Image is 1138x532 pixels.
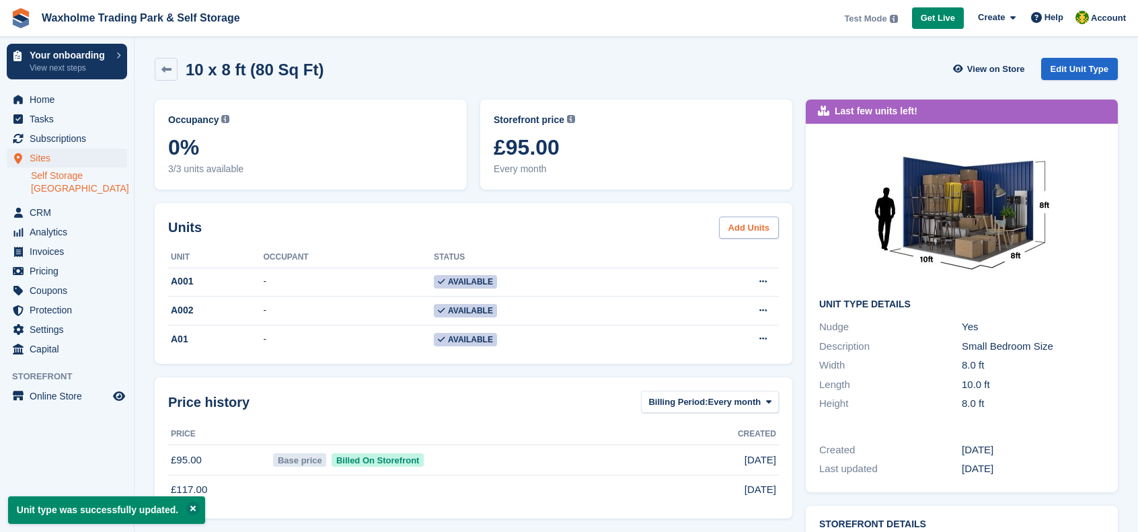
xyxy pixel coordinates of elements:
span: 0% [168,135,453,159]
th: Occupant [264,247,434,268]
span: Billing Period: [648,395,708,409]
td: £117.00 [168,475,270,504]
div: A01 [168,332,264,346]
p: Unit type was successfully updated. [8,496,205,524]
a: menu [7,301,127,319]
a: Add Units [719,217,779,239]
span: Storefront price [494,113,564,127]
span: [DATE] [745,453,776,468]
div: Last few units left! [835,104,917,118]
th: Status [434,247,673,268]
img: icon-info-grey-7440780725fd019a000dd9b08b2336e03edf1995a4989e88bcd33f0948082b44.svg [567,115,575,123]
span: Settings [30,320,110,339]
span: Sites [30,149,110,167]
span: Every month [708,395,761,409]
span: Available [434,275,497,289]
img: Waxholme Self Storage [1075,11,1089,24]
div: A002 [168,303,264,317]
div: 8.0 ft [962,396,1104,412]
span: Price history [168,392,250,412]
span: View on Store [967,63,1025,76]
a: Preview store [111,388,127,404]
img: icon-info-grey-7440780725fd019a000dd9b08b2336e03edf1995a4989e88bcd33f0948082b44.svg [890,15,898,23]
div: [DATE] [962,443,1104,458]
div: Yes [962,319,1104,335]
span: Every month [494,162,779,176]
a: menu [7,149,127,167]
h2: Storefront Details [819,519,1104,530]
div: Height [819,396,962,412]
a: menu [7,223,127,241]
a: menu [7,340,127,358]
div: Width [819,358,962,373]
div: Length [819,377,962,393]
span: Invoices [30,242,110,261]
a: menu [7,203,127,222]
button: Billing Period: Every month [641,391,779,413]
h2: 10 x 8 ft (80 Sq Ft) [186,61,324,79]
span: Subscriptions [30,129,110,148]
a: menu [7,129,127,148]
td: £95.00 [168,445,270,476]
span: 3/3 units available [168,162,453,176]
td: - [264,325,434,353]
span: Help [1045,11,1063,24]
div: [DATE] [962,461,1104,477]
img: icon-info-grey-7440780725fd019a000dd9b08b2336e03edf1995a4989e88bcd33f0948082b44.svg [221,115,229,123]
span: Billed On Storefront [332,453,424,467]
a: menu [7,320,127,339]
a: Edit Unit Type [1041,58,1118,80]
span: Available [434,333,497,346]
span: Available [434,304,497,317]
th: Price [168,424,270,445]
div: 10.0 ft [962,377,1104,393]
a: menu [7,262,127,280]
h2: Unit Type details [819,299,1104,310]
span: Pricing [30,262,110,280]
span: CRM [30,203,110,222]
span: Home [30,90,110,109]
td: - [264,297,434,326]
td: - [264,268,434,297]
span: £95.00 [494,135,779,159]
span: Get Live [921,11,955,25]
img: 10%20x%208%20ft.jpg [861,137,1063,289]
div: Small Bedroom Size [962,339,1104,354]
span: Storefront [12,370,134,383]
div: A001 [168,274,264,289]
span: Test Mode [844,12,886,26]
span: Protection [30,301,110,319]
span: Account [1091,11,1126,25]
a: menu [7,242,127,261]
th: Unit [168,247,264,268]
a: menu [7,110,127,128]
p: Your onboarding [30,50,110,60]
a: menu [7,281,127,300]
div: Nudge [819,319,962,335]
span: Coupons [30,281,110,300]
span: Capital [30,340,110,358]
div: Created [819,443,962,458]
div: 8.0 ft [962,358,1104,373]
span: Create [978,11,1005,24]
div: Description [819,339,962,354]
span: Analytics [30,223,110,241]
span: Base price [273,453,326,467]
a: Your onboarding View next steps [7,44,127,79]
h2: Units [168,217,202,237]
span: Occupancy [168,113,219,127]
a: menu [7,387,127,406]
a: Self Storage [GEOGRAPHIC_DATA] [31,169,127,195]
a: Waxholme Trading Park & Self Storage [36,7,245,29]
img: stora-icon-8386f47178a22dfd0bd8f6a31ec36ba5ce8667c1dd55bd0f319d3a0aa187defe.svg [11,8,31,28]
span: Online Store [30,387,110,406]
a: menu [7,90,127,109]
div: Last updated [819,461,962,477]
span: [DATE] [745,482,776,498]
a: Get Live [912,7,964,30]
span: Tasks [30,110,110,128]
p: View next steps [30,62,110,74]
span: Created [738,428,776,440]
a: View on Store [952,58,1030,80]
